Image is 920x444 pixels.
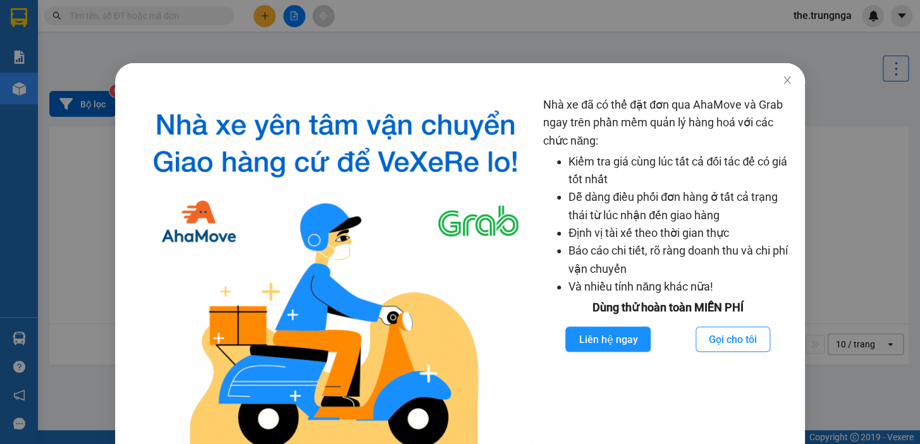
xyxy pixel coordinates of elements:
[782,75,792,85] span: close
[565,327,651,352] button: Liên hệ ngay
[709,332,757,347] span: Gọi cho tôi
[568,188,792,224] li: Dễ dàng điều phối đơn hàng ở tất cả trạng thái từ lúc nhận đến giao hàng
[568,242,792,278] li: Báo cáo chi tiết, rõ ràng doanh thu và chi phí vận chuyển
[568,153,792,189] li: Kiểm tra giá cùng lúc tất cả đối tác để có giá tốt nhất
[568,224,792,242] li: Định vị tài xế theo thời gian thực
[696,327,770,352] button: Gọi cho tôi
[579,332,637,347] span: Liên hệ ngay
[543,299,792,316] div: Dùng thử hoàn toàn MIỄN PHÍ
[770,63,805,99] button: Close
[568,278,792,296] li: Và nhiều tính năng khác nữa!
